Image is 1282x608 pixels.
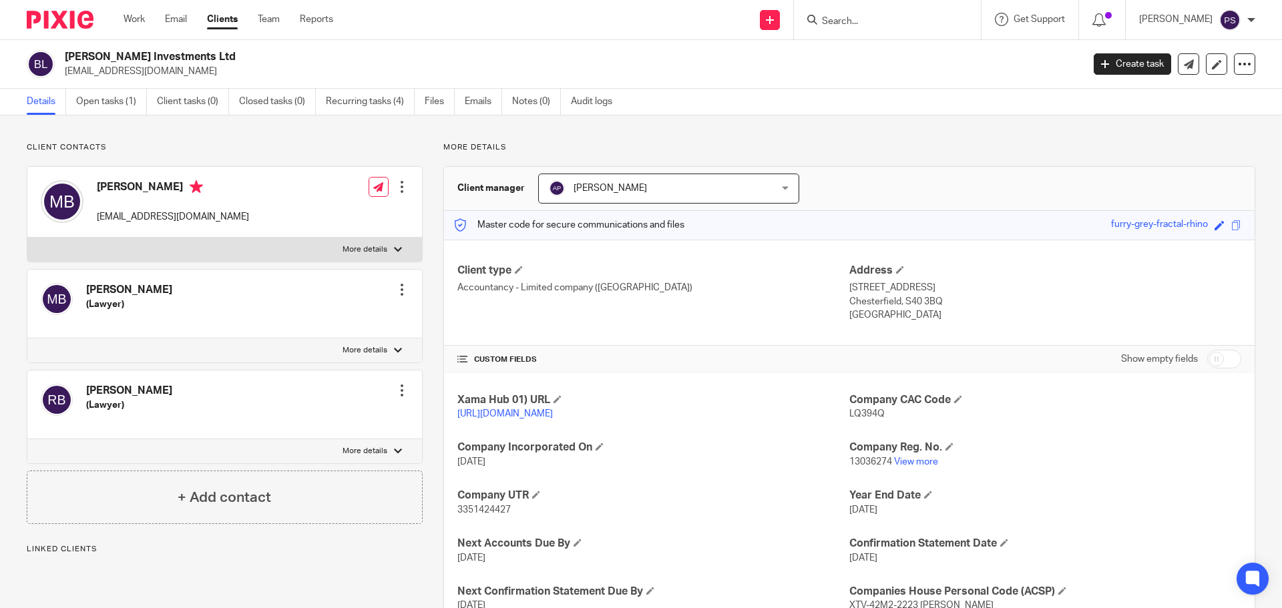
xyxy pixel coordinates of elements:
[1014,15,1065,24] span: Get Support
[207,13,238,26] a: Clients
[41,283,73,315] img: svg%3E
[574,184,647,193] span: [PERSON_NAME]
[457,393,849,407] h4: Xama Hub 01) URL
[512,89,561,115] a: Notes (0)
[124,13,145,26] a: Work
[326,89,415,115] a: Recurring tasks (4)
[1139,13,1213,26] p: [PERSON_NAME]
[41,384,73,416] img: svg%3E
[849,308,1241,322] p: [GEOGRAPHIC_DATA]
[76,89,147,115] a: Open tasks (1)
[1111,218,1208,233] div: furry-grey-fractal-rhino
[27,11,93,29] img: Pixie
[457,440,849,454] h4: Company Incorporated On
[190,180,203,194] i: Primary
[849,505,877,515] span: [DATE]
[86,283,172,297] h4: [PERSON_NAME]
[258,13,280,26] a: Team
[457,182,525,195] h3: Client manager
[457,505,511,515] span: 3351424427
[849,457,892,467] span: 13036274
[549,180,565,196] img: svg%3E
[27,544,423,555] p: Linked clients
[178,487,271,508] h4: + Add contact
[1219,9,1241,31] img: svg%3E
[849,393,1241,407] h4: Company CAC Code
[1121,352,1198,366] label: Show empty fields
[300,13,333,26] a: Reports
[86,398,172,412] h5: (Lawyer)
[454,218,684,232] p: Master code for secure communications and files
[849,281,1241,294] p: [STREET_ADDRESS]
[457,553,485,563] span: [DATE]
[239,89,316,115] a: Closed tasks (0)
[457,537,849,551] h4: Next Accounts Due By
[465,89,502,115] a: Emails
[849,440,1241,454] h4: Company Reg. No.
[571,89,622,115] a: Audit logs
[157,89,229,115] a: Client tasks (0)
[821,16,941,28] input: Search
[457,409,553,418] a: [URL][DOMAIN_NAME]
[97,210,249,224] p: [EMAIL_ADDRESS][DOMAIN_NAME]
[457,585,849,599] h4: Next Confirmation Statement Due By
[343,345,387,356] p: More details
[457,489,849,503] h4: Company UTR
[65,65,1074,78] p: [EMAIL_ADDRESS][DOMAIN_NAME]
[27,89,66,115] a: Details
[86,384,172,398] h4: [PERSON_NAME]
[41,180,83,223] img: svg%3E
[849,409,885,418] span: LQ394Q
[457,281,849,294] p: Accountancy - Limited company ([GEOGRAPHIC_DATA])
[27,142,423,153] p: Client contacts
[849,537,1241,551] h4: Confirmation Statement Date
[457,354,849,365] h4: CUSTOM FIELDS
[343,244,387,255] p: More details
[165,13,187,26] a: Email
[97,180,249,197] h4: [PERSON_NAME]
[443,142,1255,153] p: More details
[1094,53,1171,75] a: Create task
[457,457,485,467] span: [DATE]
[894,457,938,467] a: View more
[849,264,1241,278] h4: Address
[849,295,1241,308] p: Chesterfield, S40 3BQ
[849,585,1241,599] h4: Companies House Personal Code (ACSP)
[86,298,172,311] h5: (Lawyer)
[849,553,877,563] span: [DATE]
[425,89,455,115] a: Files
[457,264,849,278] h4: Client type
[65,50,872,64] h2: [PERSON_NAME] Investments Ltd
[849,489,1241,503] h4: Year End Date
[27,50,55,78] img: svg%3E
[343,446,387,457] p: More details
